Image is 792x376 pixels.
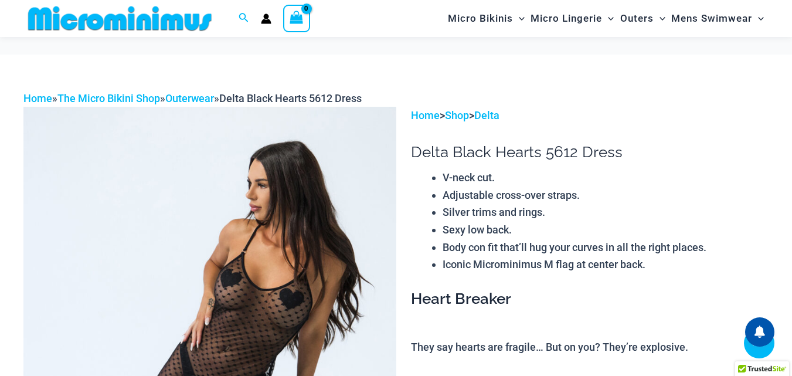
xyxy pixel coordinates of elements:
[411,109,440,121] a: Home
[411,107,769,124] p: > >
[443,221,769,239] li: Sexy low back.
[411,289,769,309] h3: Heart Breaker
[443,169,769,187] li: V-neck cut.
[474,109,499,121] a: Delta
[443,2,769,35] nav: Site Navigation
[165,92,214,104] a: Outerwear
[219,92,362,104] span: Delta Black Hearts 5612 Dress
[411,143,769,161] h1: Delta Black Hearts 5612 Dress
[671,4,752,33] span: Mens Swimwear
[261,13,271,24] a: Account icon link
[23,5,216,32] img: MM SHOP LOGO FLAT
[528,4,617,33] a: Micro LingerieMenu ToggleMenu Toggle
[283,5,310,32] a: View Shopping Cart, empty
[752,4,764,33] span: Menu Toggle
[513,4,525,33] span: Menu Toggle
[445,4,528,33] a: Micro BikinisMenu ToggleMenu Toggle
[443,239,769,256] li: Body con fit that’ll hug your curves in all the right places.
[239,11,249,26] a: Search icon link
[531,4,602,33] span: Micro Lingerie
[448,4,513,33] span: Micro Bikinis
[617,4,668,33] a: OutersMenu ToggleMenu Toggle
[57,92,160,104] a: The Micro Bikini Shop
[443,204,769,221] li: Silver trims and rings.
[23,92,362,104] span: » » »
[602,4,614,33] span: Menu Toggle
[445,109,469,121] a: Shop
[443,256,769,273] li: Iconic Microminimus M flag at center back.
[668,4,767,33] a: Mens SwimwearMenu ToggleMenu Toggle
[620,4,654,33] span: Outers
[23,92,52,104] a: Home
[443,187,769,204] li: Adjustable cross-over straps.
[654,4,665,33] span: Menu Toggle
